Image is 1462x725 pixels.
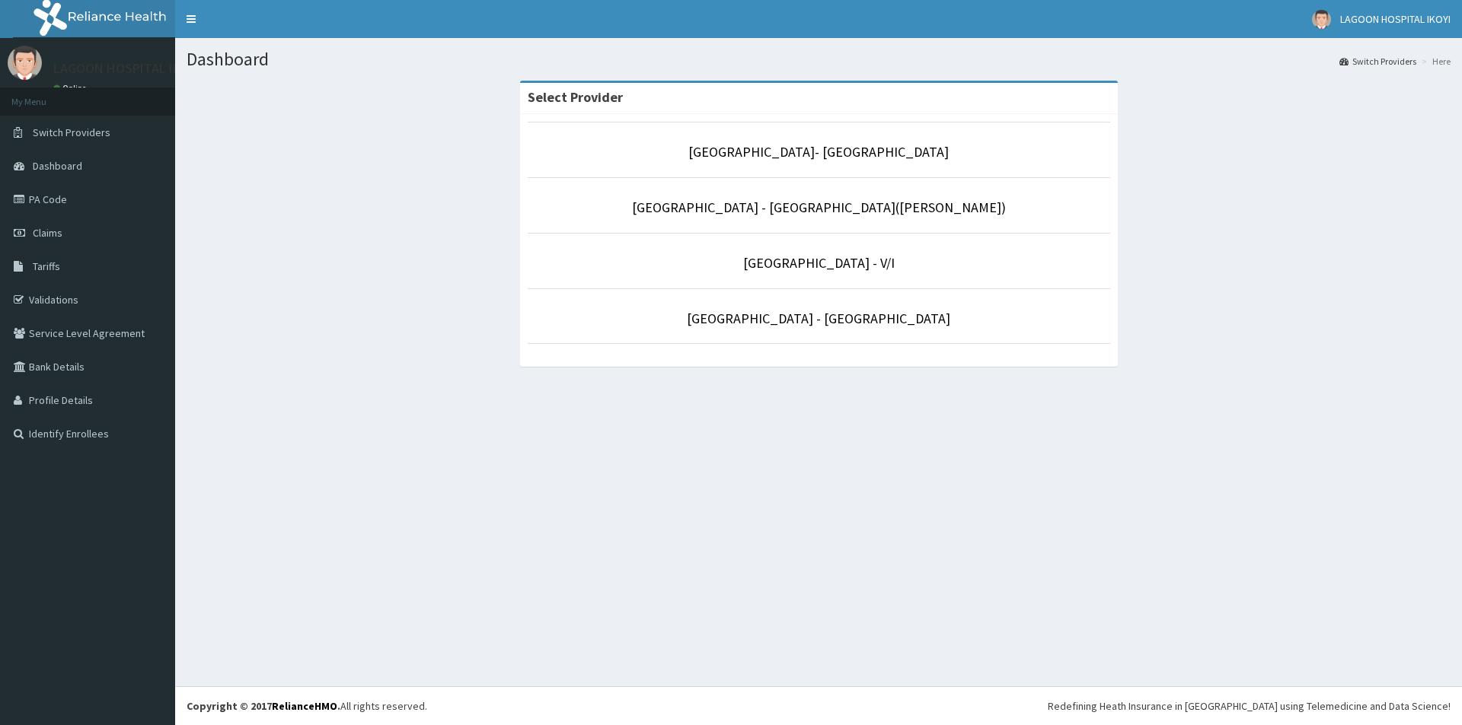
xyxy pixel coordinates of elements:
span: Switch Providers [33,126,110,139]
a: [GEOGRAPHIC_DATA] - [GEOGRAPHIC_DATA] [687,310,950,327]
span: Tariffs [33,259,60,273]
li: Here [1418,55,1451,68]
span: LAGOON HOSPITAL IKOYI [1340,12,1451,26]
h1: Dashboard [187,49,1451,69]
a: Switch Providers [1339,55,1416,68]
img: User Image [1312,10,1331,29]
a: [GEOGRAPHIC_DATA] - V/I [743,254,895,272]
a: [GEOGRAPHIC_DATA] - [GEOGRAPHIC_DATA]([PERSON_NAME]) [632,199,1006,216]
strong: Copyright © 2017 . [187,699,340,713]
a: [GEOGRAPHIC_DATA]- [GEOGRAPHIC_DATA] [688,143,949,161]
span: Claims [33,226,62,240]
a: Online [53,83,90,94]
p: LAGOON HOSPITAL IKOYI [53,62,200,75]
strong: Select Provider [528,88,623,106]
div: Redefining Heath Insurance in [GEOGRAPHIC_DATA] using Telemedicine and Data Science! [1048,698,1451,714]
span: Dashboard [33,159,82,173]
img: User Image [8,46,42,80]
footer: All rights reserved. [175,686,1462,725]
a: RelianceHMO [272,699,337,713]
